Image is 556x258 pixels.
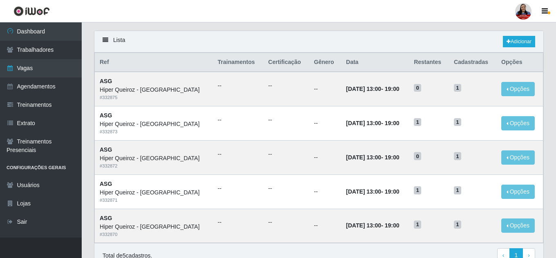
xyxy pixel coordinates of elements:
ul: -- [218,218,259,227]
div: Hiper Queiroz - [GEOGRAPHIC_DATA] [100,223,208,231]
time: 19:00 [385,188,400,195]
span: 0 [414,84,421,92]
strong: ASG [100,78,112,84]
strong: - [346,86,399,92]
th: Cadastradas [449,53,496,72]
div: Hiper Queiroz - [GEOGRAPHIC_DATA] [100,120,208,128]
span: 1 [414,118,421,126]
div: Lista [94,31,543,53]
td: -- [309,140,342,174]
ul: -- [268,82,304,90]
button: Opções [501,218,535,233]
a: Adicionar [503,36,535,47]
div: Hiper Queiroz - [GEOGRAPHIC_DATA] [100,188,208,197]
div: # 332873 [100,128,208,135]
ul: -- [268,184,304,193]
img: CoreUI Logo [13,6,50,16]
button: Opções [501,116,535,130]
ul: -- [218,150,259,159]
th: Certificação [263,53,309,72]
span: 0 [414,152,421,160]
div: Hiper Queiroz - [GEOGRAPHIC_DATA] [100,154,208,163]
span: 1 [414,186,421,194]
time: [DATE] 13:00 [346,120,381,126]
div: Hiper Queiroz - [GEOGRAPHIC_DATA] [100,86,208,94]
time: [DATE] 13:00 [346,86,381,92]
td: -- [309,106,342,141]
time: 19:00 [385,154,400,161]
strong: ASG [100,146,112,153]
div: # 332870 [100,231,208,238]
strong: ASG [100,112,112,119]
ul: -- [218,116,259,124]
time: 19:00 [385,120,400,126]
th: Trainamentos [213,53,263,72]
th: Restantes [409,53,449,72]
strong: - [346,222,399,229]
span: 1 [454,186,461,194]
th: Ref [95,53,213,72]
td: -- [309,174,342,209]
span: 1 [454,221,461,229]
ul: -- [218,184,259,193]
ul: -- [218,82,259,90]
th: Data [341,53,409,72]
ul: -- [268,218,304,227]
button: Opções [501,150,535,165]
span: 1 [454,152,461,160]
strong: - [346,154,399,161]
time: 19:00 [385,222,400,229]
strong: ASG [100,215,112,221]
th: Gênero [309,53,342,72]
ul: -- [268,150,304,159]
span: 1 [414,221,421,229]
time: [DATE] 13:00 [346,188,381,195]
div: # 332875 [100,94,208,101]
time: 19:00 [385,86,400,92]
div: # 332872 [100,163,208,170]
span: 1 [454,118,461,126]
time: [DATE] 13:00 [346,154,381,161]
strong: - [346,120,399,126]
ul: -- [268,116,304,124]
time: [DATE] 13:00 [346,222,381,229]
th: Opções [496,53,543,72]
button: Opções [501,185,535,199]
td: -- [309,209,342,243]
td: -- [309,72,342,106]
strong: - [346,188,399,195]
div: # 332871 [100,197,208,204]
span: 1 [454,84,461,92]
button: Opções [501,82,535,96]
strong: ASG [100,181,112,187]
